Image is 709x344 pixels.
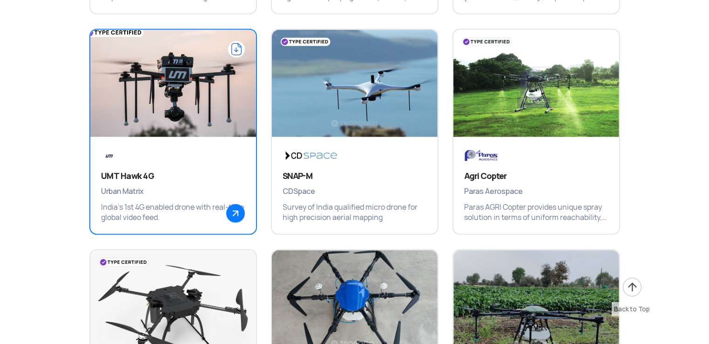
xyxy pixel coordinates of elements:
span: CDSpace [283,186,426,198]
a: Drone ImageBrandSNAP-MCDSpaceSurvey of India qualified micro drone for high precision aerial mapping [271,29,439,235]
a: Drone ImageBrandAgri CopterParas AerospaceParas AGRI Copter provides unique spray solution in ter... [452,29,620,235]
h3: Agri Copter [465,171,608,182]
span: Paras Aerospace [465,186,608,198]
p: Paras AGRI Copter provides unique spray solution in terms of uniform reachability, multiple terra... [465,202,608,223]
a: Drone ImageBrandUMT Hawk 4GUrban MatrixIndia's 1st 4G enabled drone with real-time global video f... [89,29,257,235]
img: Brand [465,148,521,164]
span: Urban Matrix [101,186,245,198]
div: Back to Top [612,302,652,316]
img: Brand [101,148,117,164]
img: Drone Image [453,30,619,146]
img: ic_arrow-up.png [622,277,642,297]
img: Brand [283,148,340,164]
p: India's 1st 4G enabled drone with real-time global video feed. [101,202,245,223]
img: Drone Image [272,30,438,146]
h3: UMT Hawk 4G [101,171,245,182]
p: Survey of India qualified micro drone for high precision aerial mapping [283,202,426,223]
img: Drone Image [74,18,272,158]
h3: SNAP-M [283,171,426,182]
img: ic_arrow_popup.png [226,204,245,223]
